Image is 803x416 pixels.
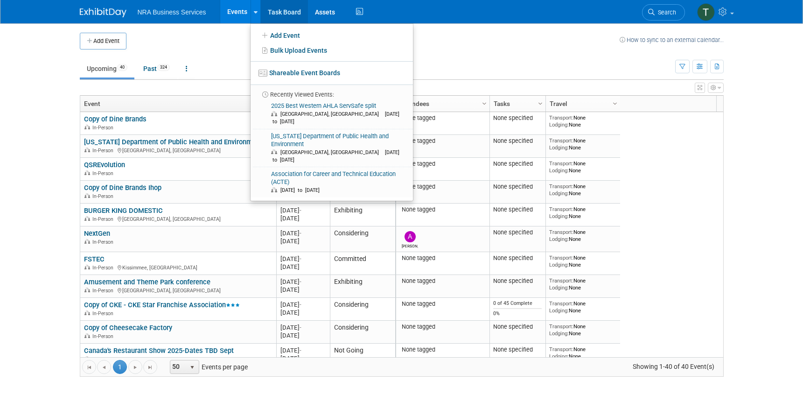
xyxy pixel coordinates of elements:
[280,229,326,237] div: [DATE]
[399,277,486,285] div: None tagged
[549,160,573,167] span: Transport:
[84,148,90,152] img: In-Person Event
[253,99,409,129] a: 2025 Best Western AHLA ServSafe split [GEOGRAPHIC_DATA], [GEOGRAPHIC_DATA] [DATE] to [DATE]
[330,298,395,321] td: Considering
[494,96,539,112] a: Tasks
[549,183,573,190] span: Transport:
[92,193,116,199] span: In-Person
[280,111,384,117] span: [GEOGRAPHIC_DATA], [GEOGRAPHIC_DATA]
[117,64,127,71] span: 40
[399,346,486,353] div: None tagged
[479,96,489,110] a: Column Settings
[280,255,326,263] div: [DATE]
[493,160,542,168] div: None specified
[157,64,170,71] span: 324
[330,275,395,298] td: Exhibiting
[143,360,157,374] a: Go to the last page
[84,333,90,338] img: In-Person Event
[82,360,96,374] a: Go to the first page
[399,137,486,145] div: None tagged
[481,100,488,107] span: Column Settings
[113,360,127,374] span: 1
[84,146,272,154] div: [GEOGRAPHIC_DATA], [GEOGRAPHIC_DATA]
[493,300,542,307] div: 0 of 45 Complete
[158,360,257,374] span: Events per page
[280,354,326,362] div: [DATE]
[610,96,620,110] a: Column Settings
[84,346,234,355] a: Canada's Restaurant Show 2025-Dates TBD Sept
[549,137,573,144] span: Transport:
[549,254,616,268] div: None None
[549,307,569,314] span: Lodging:
[549,229,573,235] span: Transport:
[84,288,90,292] img: In-Person Event
[330,226,395,252] td: Considering
[549,346,573,353] span: Transport:
[620,36,724,43] a: How to sync to an external calendar...
[271,149,399,163] span: [DATE] to [DATE]
[549,346,616,360] div: None None
[84,215,272,223] div: [GEOGRAPHIC_DATA], [GEOGRAPHIC_DATA]
[92,333,116,339] span: In-Person
[300,347,301,354] span: -
[655,9,676,16] span: Search
[493,310,542,317] div: 0%
[493,206,542,213] div: None specified
[97,360,111,374] a: Go to the previous page
[84,310,90,315] img: In-Person Event
[84,286,272,294] div: [GEOGRAPHIC_DATA], [GEOGRAPHIC_DATA]
[399,160,486,168] div: None tagged
[271,111,399,125] span: [DATE] to [DATE]
[493,114,542,122] div: None specified
[84,278,210,286] a: Amusement and Theme Park conference
[189,364,196,371] span: select
[330,321,395,344] td: Considering
[138,8,206,16] span: NRA Business Services
[493,137,542,145] div: None specified
[80,60,134,78] a: Upcoming40
[92,356,116,362] span: In-Person
[84,229,110,238] a: NextGen
[280,237,326,245] div: [DATE]
[280,286,326,294] div: [DATE]
[549,277,616,291] div: None None
[330,252,395,275] td: Committed
[549,284,569,291] span: Lodging:
[493,346,542,353] div: None specified
[493,323,542,331] div: None specified
[132,364,139,371] span: Go to the next page
[100,364,108,371] span: Go to the previous page
[280,309,326,317] div: [DATE]
[84,183,161,192] a: Copy of Dine Brands Ihop
[253,167,409,197] a: Association for Career and Technical Education (ACTE) [DATE] to [DATE]
[280,149,384,155] span: [GEOGRAPHIC_DATA], [GEOGRAPHIC_DATA]
[549,206,573,212] span: Transport:
[92,125,116,131] span: In-Person
[549,114,573,121] span: Transport:
[549,121,569,128] span: Lodging:
[92,239,116,245] span: In-Person
[400,96,483,112] a: Attendees
[80,8,126,17] img: ExhibitDay
[549,167,569,174] span: Lodging:
[300,324,301,331] span: -
[300,255,301,262] span: -
[549,330,569,337] span: Lodging:
[280,263,326,271] div: [DATE]
[399,254,486,262] div: None tagged
[280,346,326,354] div: [DATE]
[84,125,90,129] img: In-Person Event
[80,33,126,49] button: Add Event
[493,229,542,236] div: None specified
[170,360,186,374] span: 50
[399,183,486,190] div: None tagged
[549,323,573,330] span: Transport:
[147,364,154,371] span: Go to the last page
[549,300,616,314] div: None None
[92,288,116,294] span: In-Person
[251,85,413,99] li: Recently Viewed Events:
[399,300,486,308] div: None tagged
[84,170,90,175] img: In-Person Event
[92,148,116,154] span: In-Person
[84,193,90,198] img: In-Person Event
